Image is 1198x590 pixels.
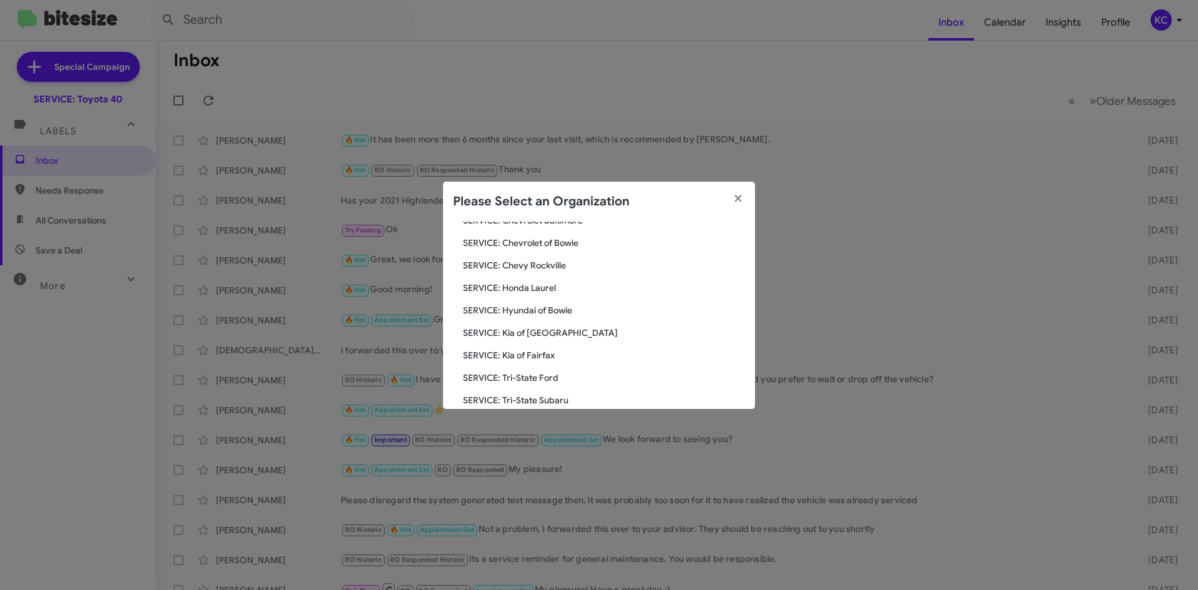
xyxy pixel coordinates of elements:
span: SERVICE: Chevy Rockville [463,259,745,272]
span: SERVICE: Honda Laurel [463,282,745,294]
span: SERVICE: Kia of [GEOGRAPHIC_DATA] [463,327,745,339]
span: SERVICE: Chevrolet of Bowie [463,237,745,249]
span: SERVICE: Hyundai of Bowie [463,304,745,317]
span: SERVICE: Tri-State Subaru [463,394,745,406]
h2: Please Select an Organization [453,192,630,212]
span: SERVICE: Kia of Fairfax [463,349,745,361]
span: SERVICE: Tri-State Ford [463,371,745,384]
